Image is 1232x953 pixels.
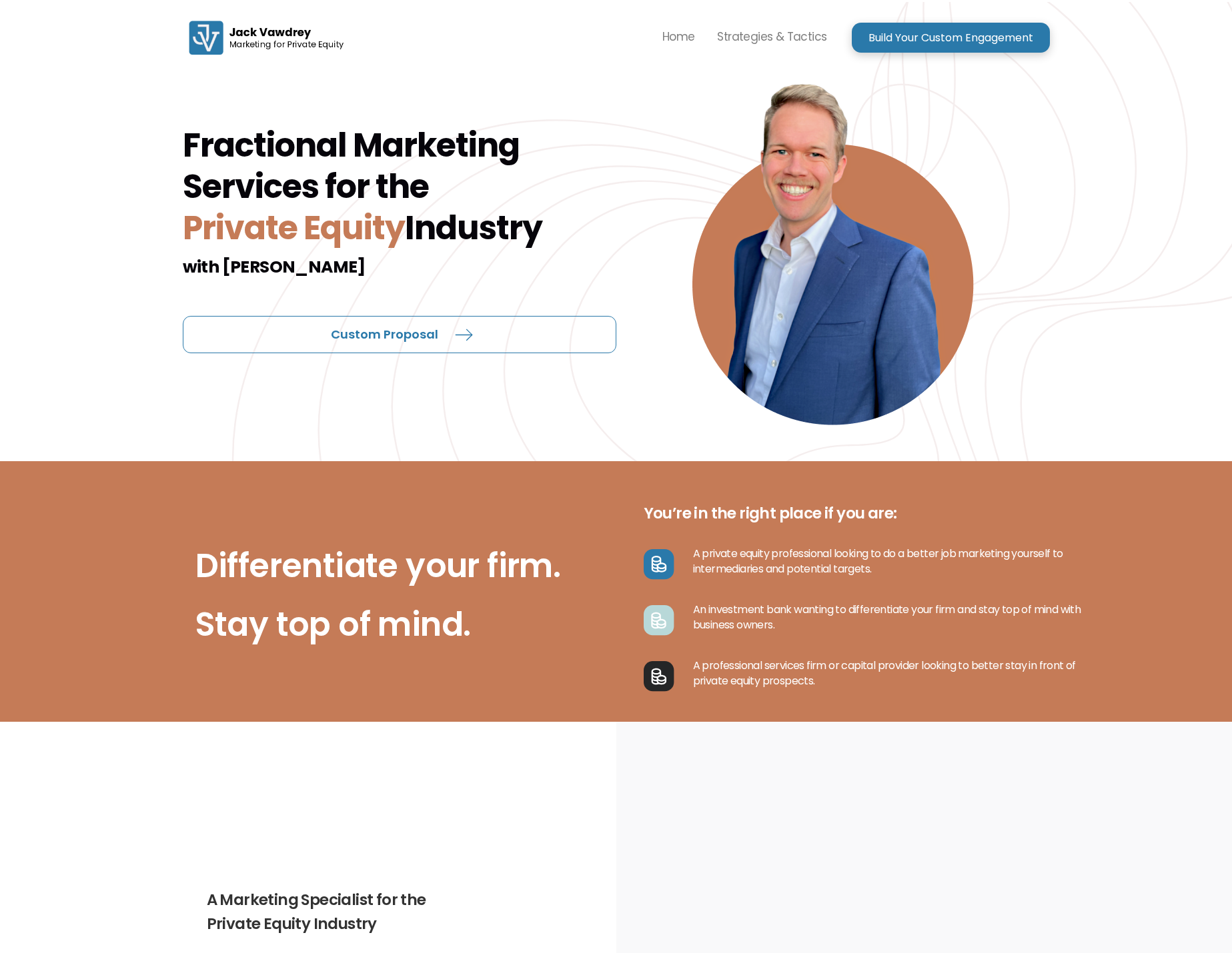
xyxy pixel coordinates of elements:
[674,658,1093,688] p: A professional services firm or capital provider looking to better stay in front of private equit...
[706,15,838,60] a: Strategies & Tactics
[183,125,616,249] h1: Fractional Marketing Services for the Industry
[207,888,436,936] h2: A Marketing Specialist for the Private Equity Industry
[662,27,695,47] p: Home
[852,23,1050,53] a: Build Your Custom Engagement
[717,27,826,47] p: Strategies & Tactics
[183,205,405,251] span: Private Equity
[183,255,616,279] h2: with [PERSON_NAME]
[644,501,1093,525] h2: You’re in the right place if you are:
[331,330,438,339] p: Custom Proposal
[674,546,1093,576] p: A private equity professional looking to do a better job marketing yourself to intermediaries and...
[195,536,561,654] h2: Differentiate your firm. Stay top of mind.
[183,316,616,353] a: Custom Proposal
[651,15,706,60] a: Home
[674,602,1093,632] p: An investment bank wanting to differentiate your firm and stay top of mind with business owners.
